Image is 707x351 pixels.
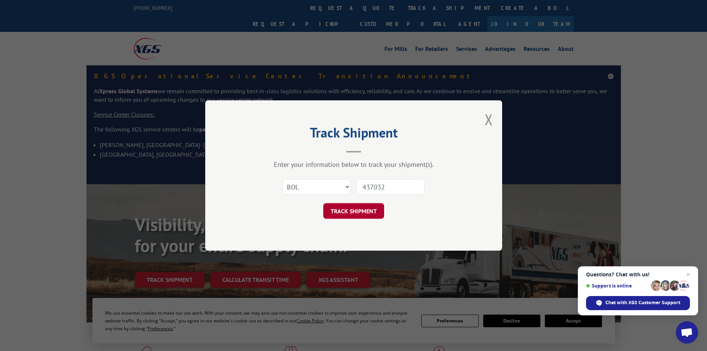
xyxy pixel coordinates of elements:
[242,127,465,142] h2: Track Shipment
[485,110,493,129] button: Close modal
[586,296,690,310] span: Chat with XGS Customer Support
[605,299,680,306] span: Chat with XGS Customer Support
[586,283,648,289] span: Support is online
[586,272,690,277] span: Questions? Chat with us!
[676,321,698,344] a: Open chat
[356,179,425,195] input: Number(s)
[323,203,384,219] button: TRACK SHIPMENT
[242,160,465,169] div: Enter your information below to track your shipment(s).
